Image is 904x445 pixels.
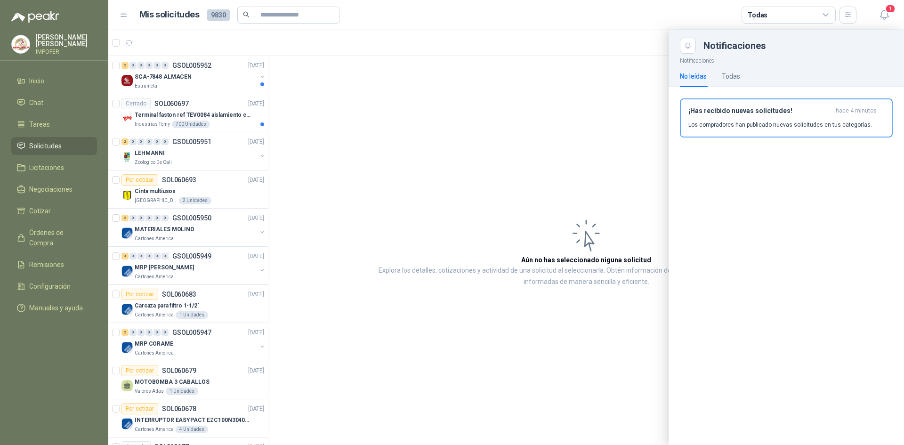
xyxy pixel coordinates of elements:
p: [PERSON_NAME] [PERSON_NAME] [36,34,97,47]
span: 9830 [207,9,230,21]
span: Órdenes de Compra [29,227,88,248]
p: IMPOFER [36,49,97,55]
button: 1 [876,7,893,24]
a: Configuración [11,277,97,295]
a: Tareas [11,115,97,133]
div: Notificaciones [703,41,893,50]
a: Inicio [11,72,97,90]
a: Licitaciones [11,159,97,177]
span: Negociaciones [29,184,73,194]
span: Manuales y ayuda [29,303,83,313]
a: Solicitudes [11,137,97,155]
span: hace 4 minutos [836,107,877,115]
a: Chat [11,94,97,112]
p: Notificaciones [669,54,904,65]
span: Solicitudes [29,141,62,151]
span: Licitaciones [29,162,64,173]
p: Los compradores han publicado nuevas solicitudes en tus categorías. [688,121,872,129]
span: Chat [29,97,43,108]
span: 1 [885,4,896,13]
button: Close [680,38,696,54]
img: Company Logo [12,35,30,53]
span: Inicio [29,76,44,86]
img: Logo peakr [11,11,59,23]
span: Remisiones [29,259,64,270]
div: Todas [722,71,740,81]
a: Negociaciones [11,180,97,198]
div: Todas [748,10,767,20]
a: Manuales y ayuda [11,299,97,317]
span: search [243,11,250,18]
a: Remisiones [11,256,97,274]
span: Tareas [29,119,50,129]
span: Cotizar [29,206,51,216]
div: No leídas [680,71,707,81]
h1: Mis solicitudes [139,8,200,22]
a: Órdenes de Compra [11,224,97,252]
span: Configuración [29,281,71,291]
button: ¡Has recibido nuevas solicitudes!hace 4 minutos Los compradores han publicado nuevas solicitudes ... [680,98,893,138]
a: Cotizar [11,202,97,220]
h3: ¡Has recibido nuevas solicitudes! [688,107,832,115]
